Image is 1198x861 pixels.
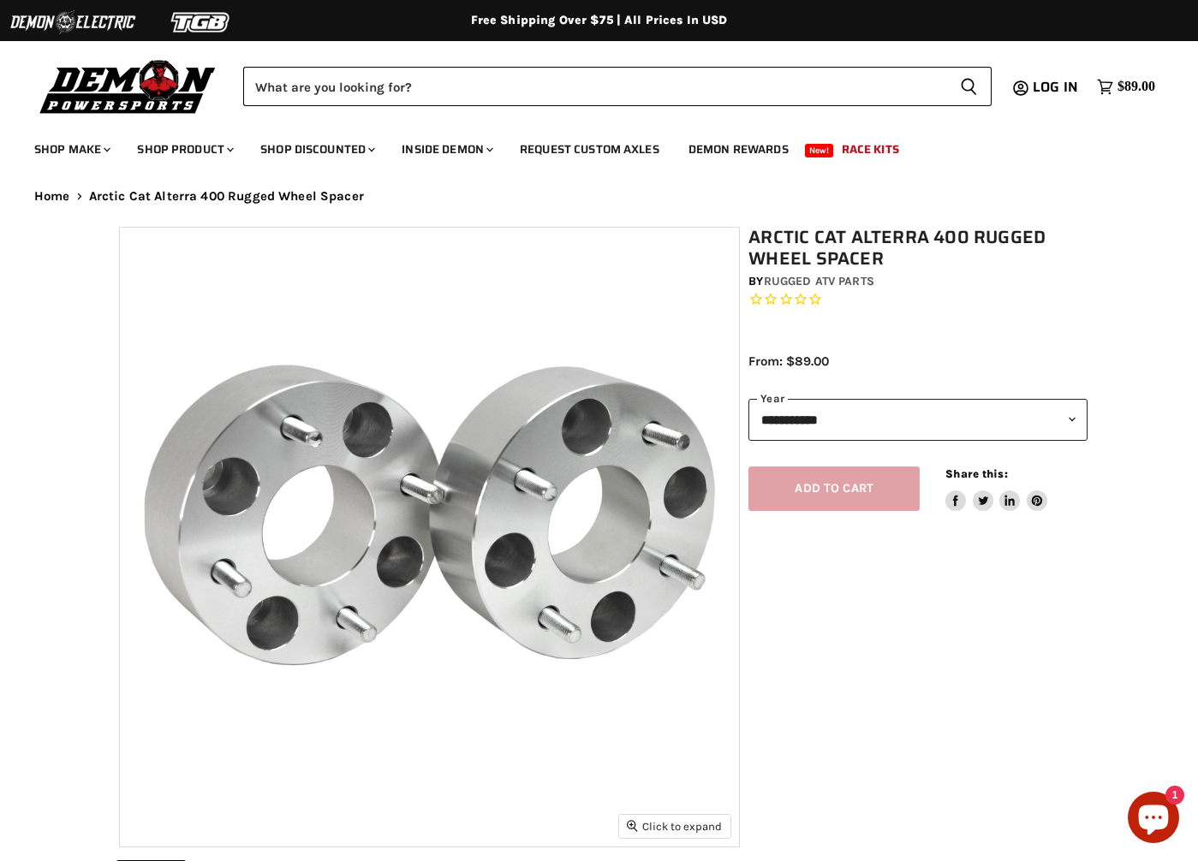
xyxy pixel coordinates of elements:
a: Demon Rewards [676,132,802,167]
a: Log in [1025,80,1088,95]
input: Search [243,67,946,106]
span: $89.00 [1118,79,1155,95]
a: $89.00 [1088,74,1164,99]
span: From: $89.00 [748,353,829,369]
span: Click to expand [627,820,722,833]
aside: Share this: [945,466,1047,512]
img: TGB Logo 2 [137,6,265,39]
img: Demon Powersports [34,56,222,116]
span: Share this: [945,467,1007,480]
span: New! [805,144,834,157]
ul: Main menu [21,125,1151,167]
button: Click to expand [619,815,730,838]
button: Search [946,67,992,106]
a: Rugged ATV Parts [764,274,874,288]
img: Demon Electric Logo 2 [9,6,137,39]
a: Home [34,189,70,204]
img: Arctic Cat Alterra 400 Rugged Wheel Spacer [120,228,739,846]
a: Request Custom Axles [507,132,672,167]
span: Log in [1033,76,1078,98]
a: Inside Demon [389,132,504,167]
a: Shop Make [21,132,121,167]
a: Race Kits [829,132,912,167]
inbox-online-store-chat: Shopify online store chat [1123,792,1184,847]
span: Arctic Cat Alterra 400 Rugged Wheel Spacer [89,189,364,204]
h1: Arctic Cat Alterra 400 Rugged Wheel Spacer [748,227,1088,270]
span: Rated 0.0 out of 5 stars 0 reviews [748,291,1088,309]
select: year [748,399,1088,441]
a: Shop Discounted [247,132,385,167]
a: Shop Product [124,132,244,167]
form: Product [243,67,992,106]
div: by [748,272,1088,291]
